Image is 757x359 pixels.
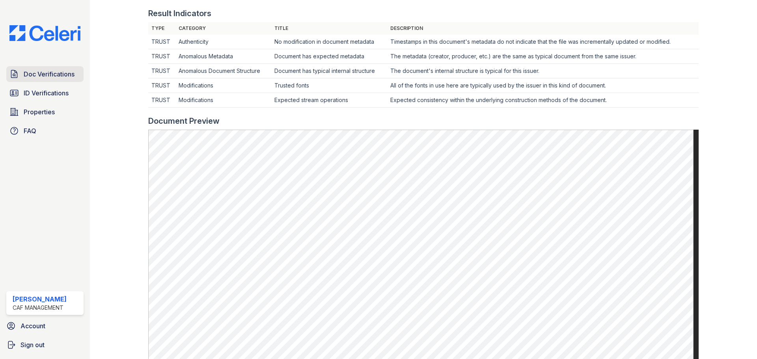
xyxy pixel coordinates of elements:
[271,64,387,78] td: Document has typical internal structure
[387,22,699,35] th: Description
[148,78,176,93] td: TRUST
[387,49,699,64] td: The metadata (creator, producer, etc.) are the same as typical document from the same issuer.
[24,69,75,79] span: Doc Verifications
[271,78,387,93] td: Trusted fonts
[3,337,87,353] a: Sign out
[24,126,36,136] span: FAQ
[148,93,176,108] td: TRUST
[148,22,176,35] th: Type
[387,78,699,93] td: All of the fonts in use here are typically used by the issuer in this kind of document.
[387,64,699,78] td: The document's internal structure is typical for this issuer.
[148,64,176,78] td: TRUST
[271,93,387,108] td: Expected stream operations
[271,22,387,35] th: Title
[6,104,84,120] a: Properties
[24,107,55,117] span: Properties
[148,35,176,49] td: TRUST
[21,321,45,331] span: Account
[148,8,211,19] div: Result Indicators
[13,294,67,304] div: [PERSON_NAME]
[6,85,84,101] a: ID Verifications
[271,49,387,64] td: Document has expected metadata
[3,25,87,41] img: CE_Logo_Blue-a8612792a0a2168367f1c8372b55b34899dd931a85d93a1a3d3e32e68fde9ad4.png
[6,123,84,139] a: FAQ
[148,115,220,126] div: Document Preview
[387,93,699,108] td: Expected consistency within the underlying construction methods of the document.
[175,64,271,78] td: Anomalous Document Structure
[175,78,271,93] td: Modifications
[387,35,699,49] td: Timestamps in this document's metadata do not indicate that the file was incrementally updated or...
[175,49,271,64] td: Anomalous Metadata
[175,35,271,49] td: Authenticity
[271,35,387,49] td: No modification in document metadata
[24,88,69,98] span: ID Verifications
[21,340,45,350] span: Sign out
[6,66,84,82] a: Doc Verifications
[13,304,67,312] div: CAF Management
[148,49,176,64] td: TRUST
[175,93,271,108] td: Modifications
[175,22,271,35] th: Category
[3,318,87,334] a: Account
